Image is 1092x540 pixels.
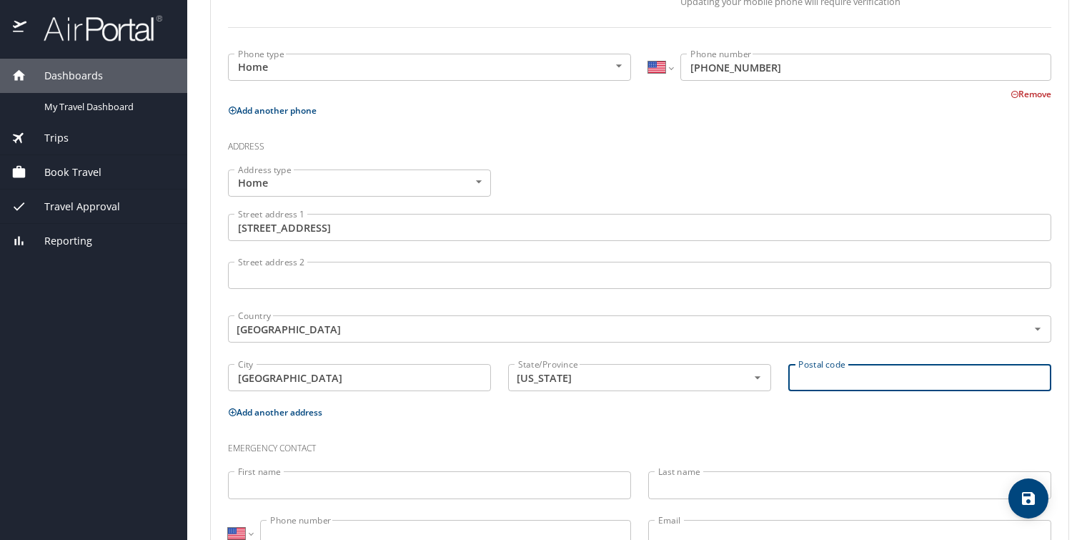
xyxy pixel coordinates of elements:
[26,130,69,146] span: Trips
[228,170,491,197] div: Home
[26,68,103,84] span: Dashboards
[228,406,322,418] button: Add another address
[749,369,766,386] button: Open
[13,14,28,42] img: icon-airportal.png
[44,100,170,114] span: My Travel Dashboard
[1008,478,1048,519] button: save
[228,54,631,81] div: Home
[28,14,162,42] img: airportal-logo.png
[26,199,120,215] span: Travel Approval
[26,165,101,180] span: Book Travel
[228,131,1051,155] h3: Address
[26,233,92,249] span: Reporting
[1011,88,1051,100] button: Remove
[228,104,317,117] button: Add another phone
[228,433,1051,457] h3: Emergency contact
[1029,320,1046,338] button: Open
